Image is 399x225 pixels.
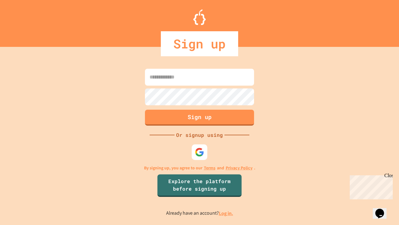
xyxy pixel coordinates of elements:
[175,131,224,139] div: Or signup using
[2,2,43,40] div: Chat with us now!Close
[144,165,255,171] p: By signing up, you agree to our and .
[373,200,393,219] iframe: chat widget
[157,174,242,197] a: Explore the platform before signing up
[347,173,393,199] iframe: chat widget
[193,9,206,25] img: Logo.svg
[145,110,254,126] button: Sign up
[204,165,215,171] a: Terms
[166,209,233,217] p: Already have an account?
[226,165,252,171] a: Privacy Policy
[219,210,233,217] a: Log in.
[195,147,204,157] img: google-icon.svg
[161,31,238,56] div: Sign up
